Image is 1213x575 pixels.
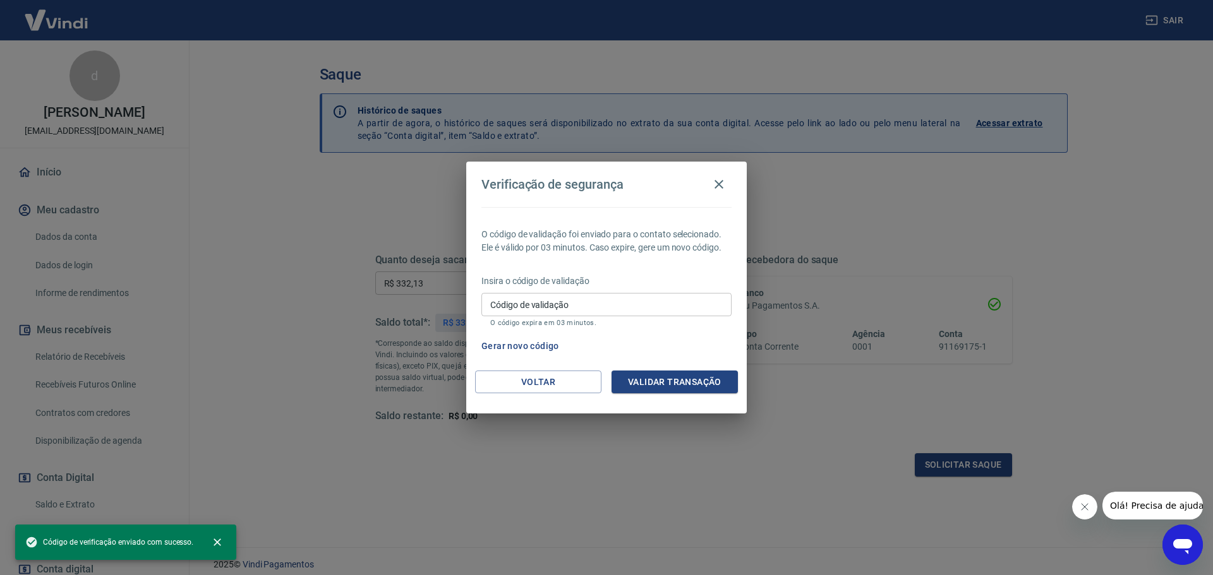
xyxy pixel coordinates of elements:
[8,9,106,19] span: Olá! Precisa de ajuda?
[1162,525,1203,565] iframe: Botão para abrir a janela de mensagens
[1072,494,1097,519] iframe: Fechar mensagem
[481,177,624,192] h4: Verificação de segurança
[203,528,231,556] button: close
[481,275,732,288] p: Insira o código de validação
[1102,492,1203,519] iframe: Mensagem da empresa
[490,319,723,327] p: O código expira em 03 minutos.
[612,370,738,394] button: Validar transação
[475,370,601,394] button: Voltar
[25,536,193,548] span: Código de verificação enviado com sucesso.
[481,228,732,254] p: O código de validação foi enviado para o contato selecionado. Ele é válido por 03 minutos. Caso e...
[476,335,564,358] button: Gerar novo código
